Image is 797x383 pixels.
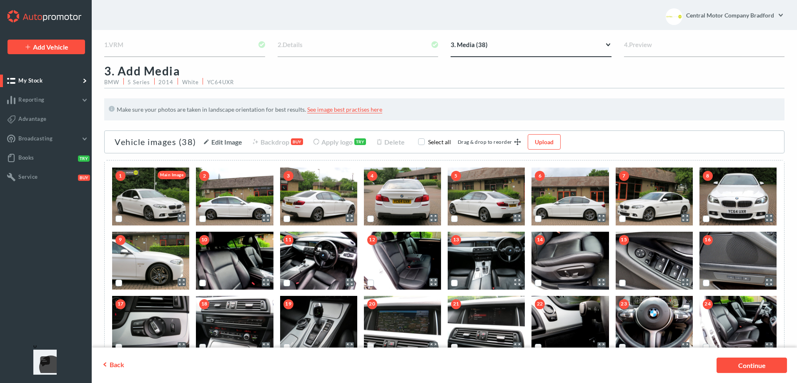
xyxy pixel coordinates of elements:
[448,232,525,290] img: 5c0b7913-b5d4-f759-7182-290d80a2243f.jpg
[280,296,357,354] img: bba2fdcf-379d-616d-8133-d1fdb25155cc.jpg
[699,296,777,354] img: 3c0aca01-e1a0-c86a-ebb0-d74d6749a03b.jpg
[211,138,242,146] span: Edit Image
[535,235,545,245] div: 14
[354,138,366,145] span: TRY
[619,299,629,309] div: 23
[18,115,47,122] span: Advantage
[703,171,713,181] div: 8
[364,296,441,354] img: a7ce507d-76d4-49e3-7bd1-efc9d4e1af3c.jpg
[280,232,357,290] img: b2733674-c2e7-670b-d530-90a478568148.jpg
[199,299,209,309] div: 18
[278,40,439,57] div: Details
[703,235,713,245] div: 16
[18,77,43,84] span: My Stock
[178,78,203,85] li: White
[291,138,303,145] span: BUY
[717,358,787,373] a: Continue
[307,106,382,113] span: See image best practises here
[624,40,785,57] div: Preview
[158,171,186,179] div: Main Image
[110,360,124,368] span: Back
[528,134,561,150] a: Upload
[283,235,293,245] div: 11
[112,232,189,290] img: a7529e5a-048f-296f-a4de-e113b708c4bd.jpg
[531,232,609,290] img: 2db18ddb-b0b0-3755-8751-9df5e40f32d0.jpg
[451,235,461,245] div: 13
[8,40,85,54] a: Add Vehicle
[686,7,784,23] a: Central Motor Company Bradford
[104,57,784,78] div: 3. Add Media
[619,171,629,181] div: 7
[78,175,90,181] span: Buy
[199,235,209,245] div: 10
[457,41,488,48] span: Media (38)
[112,168,189,225] img: 9b16ae70-39da-7aed-7c85-4ac762422aef.jpg
[104,40,265,57] div: VRM
[76,155,88,161] button: Try
[115,171,125,181] div: 1
[451,299,461,309] div: 21
[124,78,155,85] li: 5 Series
[18,173,38,180] span: Service
[531,168,609,225] img: b8c20dd2-67c0-af21-df53-47ed4f7df68e.jpg
[199,171,209,181] div: 2
[280,168,357,225] img: 2d4d2117-8c1e-f669-f183-039705a0352a.jpg
[616,232,693,290] img: e6f2221c-5e40-e991-b90d-62ac7486639d.jpg
[367,171,377,181] div: 4
[104,41,109,48] span: 1.
[451,41,456,48] span: 3.
[703,299,713,309] div: 24
[104,78,124,85] li: BMW
[196,232,273,290] img: af60cd72-2d92-f7f9-771b-c83b98a5c3c4.jpg
[699,168,777,225] img: 54145130-ca6d-f74c-da8a-eaf160bca213.jpg
[619,235,629,245] div: 15
[18,154,34,161] span: Books
[364,168,441,225] img: fbdb91e1-83b5-6604-dbbe-f33d90eff052.jpg
[252,138,303,146] a: Backdrop BUY
[203,78,238,85] li: YC64UXR
[29,345,65,381] iframe: Front Chat
[418,138,451,145] label: Select all
[117,106,306,113] span: Make sure your photos are taken in landscape orientation for best results.
[531,296,609,354] img: 7233b3e7-9631-9c9b-0dce-b5f920f7cd7d.jpg
[367,299,377,309] div: 20
[196,296,273,354] img: fa38e266-8d2d-6431-4359-1874b63cce6a.jpg
[115,299,125,309] div: 17
[313,138,366,146] a: Apply logo TRY
[78,155,90,162] span: Try
[278,41,283,48] span: 2.
[448,168,525,225] img: bb9b48c3-6c4d-75d4-c171-e17bfc104a1a.jpg
[458,139,512,145] span: Drag & drop to reorder
[115,235,125,245] div: 9
[33,43,68,51] span: Add Vehicle
[283,171,293,181] div: 3
[102,361,142,369] a: Back
[616,168,693,225] img: 0334bef1-cc8c-ab54-3fd8-8ab17c94873c.jpg
[364,232,441,290] img: dca91731-50e8-630d-64c2-a2ce9cb8ad42.jpg
[18,135,53,142] span: Broadcasting
[115,137,196,147] div: Vehicle images (38)
[448,296,525,354] img: 40a9ee9e-20d0-8df8-04d8-906e38588ef1.jpg
[112,296,189,354] img: 6637e516-c5a4-24b3-50f0-fee95aa49c7a.jpg
[283,299,293,309] div: 19
[624,41,629,48] span: 4.
[535,171,545,181] div: 6
[155,78,178,85] li: 2014
[535,299,545,309] div: 22
[76,174,88,180] button: Buy
[196,168,273,225] img: c313a502-a3ac-3bc2-9389-12273e2c1861.jpg
[616,296,693,354] img: 9f1344fc-5427-941b-2089-e803da99017d.jpg
[699,232,777,290] img: 78563b4a-b63d-060f-3451-07a4fa251906.jpg
[451,171,461,181] div: 5
[367,235,377,245] div: 12
[18,96,45,103] span: Reporting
